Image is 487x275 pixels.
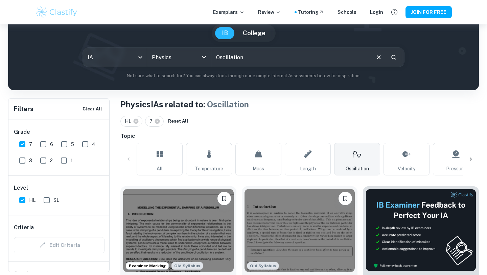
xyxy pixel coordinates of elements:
button: Please log in to bookmark exemplars [217,192,231,205]
p: Exemplars [213,8,245,16]
div: IA [83,48,147,67]
span: 5 [71,141,74,148]
button: Open [199,52,209,62]
p: Not sure what to search for? You can always look through our example Internal Assessments below f... [14,72,473,79]
button: Please log in to bookmark exemplars [339,192,352,205]
span: Examiner Marking [126,263,168,269]
span: Pressure [446,165,466,172]
span: 7 [149,118,156,125]
span: Temperature [195,165,223,172]
button: College [236,27,272,39]
span: 3 [29,157,32,164]
h6: Topic [120,132,479,140]
span: Old Syllabus [247,262,279,270]
img: Physics IA example thumbnail: How does the amplitude of an oscillating [123,189,234,272]
h6: Level [14,184,105,192]
img: Physics IA example thumbnail: How does the mass of a cantilever beam a [245,189,355,272]
span: HL [125,118,134,125]
span: SL [53,196,59,204]
a: Login [370,8,383,16]
h1: Physics IAs related to: [120,98,479,110]
div: Criteria filters are unavailable when searching by topic [14,237,105,253]
span: Oscillation [346,165,369,172]
span: HL [29,196,36,204]
h6: Filters [14,104,33,114]
h6: Criteria [14,224,34,232]
div: 7 [145,116,164,127]
span: Mass [253,165,264,172]
span: Velocity [398,165,415,172]
span: Old Syllabus [171,262,203,270]
span: 1 [71,157,73,164]
div: Starting from the May 2025 session, the Physics IA requirements have changed. It's OK to refer to... [171,262,203,270]
button: JOIN FOR FREE [405,6,452,18]
button: Search [388,51,399,63]
span: 4 [92,141,95,148]
span: 6 [50,141,53,148]
button: Clear All [81,104,104,114]
p: Review [258,8,281,16]
a: Schools [338,8,356,16]
span: All [157,165,163,172]
h6: Grade [14,128,105,136]
a: Tutoring [298,8,324,16]
div: HL [120,116,142,127]
button: Clear [372,51,385,64]
div: Starting from the May 2025 session, the Physics IA requirements have changed. It's OK to refer to... [247,262,279,270]
img: Clastify logo [35,5,78,19]
span: Length [300,165,316,172]
button: IB [215,27,235,39]
button: Reset All [166,116,190,126]
button: Help and Feedback [389,6,400,18]
span: 7 [29,141,32,148]
input: E.g. harmonic motion analysis, light diffraction experiments, sliding objects down a ramp... [211,48,370,67]
span: 2 [50,157,53,164]
img: Thumbnail [366,189,476,271]
span: Oscillation [207,100,249,109]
